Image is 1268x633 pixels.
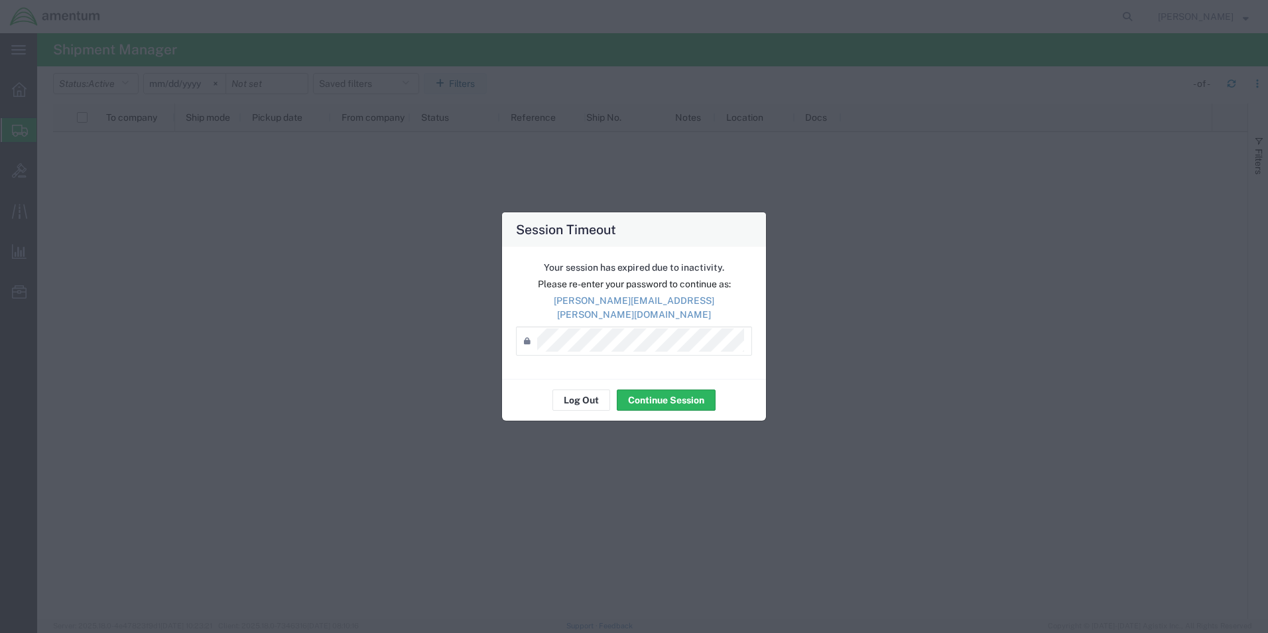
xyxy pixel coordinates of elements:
[516,261,752,275] p: Your session has expired due to inactivity.
[617,389,716,411] button: Continue Session
[552,389,610,411] button: Log Out
[516,220,616,239] h4: Session Timeout
[516,277,752,291] p: Please re-enter your password to continue as:
[516,294,752,322] p: [PERSON_NAME][EMAIL_ADDRESS][PERSON_NAME][DOMAIN_NAME]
